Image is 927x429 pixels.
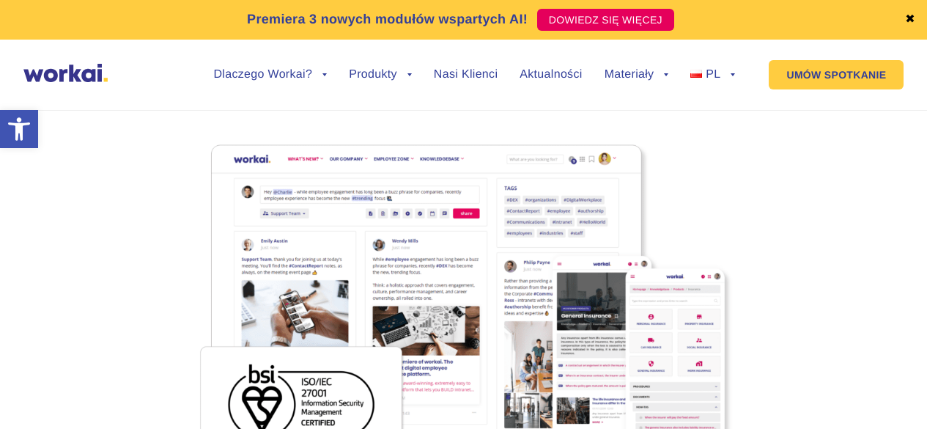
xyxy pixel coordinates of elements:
span: PL [706,68,720,81]
a: Materiały [605,69,669,81]
a: Aktualności [520,69,582,81]
a: UMÓW SPOTKANIE [769,60,904,89]
p: Premiera 3 nowych modułów wspartych AI! [247,10,528,29]
a: Produkty [349,69,412,81]
a: Dlaczego Workai? [213,69,327,81]
a: DOWIEDZ SIĘ WIĘCEJ [537,9,674,31]
a: ✖ [905,14,915,26]
a: Nasi Klienci [434,69,498,81]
